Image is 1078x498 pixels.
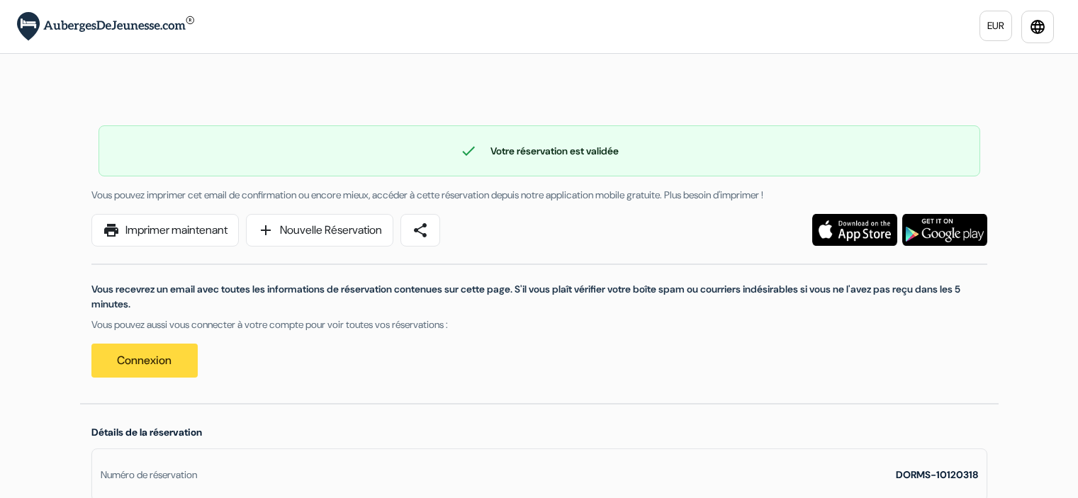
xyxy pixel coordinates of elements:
[979,11,1012,41] a: EUR
[103,222,120,239] span: print
[812,214,897,246] img: Téléchargez l'application gratuite
[246,214,393,247] a: addNouvelle Réservation
[902,214,987,246] img: Téléchargez l'application gratuite
[1029,18,1046,35] i: language
[460,142,477,159] span: check
[91,188,763,201] span: Vous pouvez imprimer cet email de confirmation ou encore mieux, accéder à cette réservation depui...
[1021,11,1054,43] a: language
[101,468,197,482] div: Numéro de réservation
[99,142,979,159] div: Votre réservation est validée
[91,214,239,247] a: printImprimer maintenant
[91,426,202,438] span: Détails de la réservation
[257,222,274,239] span: add
[91,344,198,378] a: Connexion
[412,222,429,239] span: share
[17,12,194,41] img: AubergesDeJeunesse.com
[91,282,987,312] p: Vous recevrez un email avec toutes les informations de réservation contenues sur cette page. S'il...
[896,468,978,481] strong: DORMS-10120318
[400,214,440,247] a: share
[91,317,987,332] p: Vous pouvez aussi vous connecter à votre compte pour voir toutes vos réservations :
